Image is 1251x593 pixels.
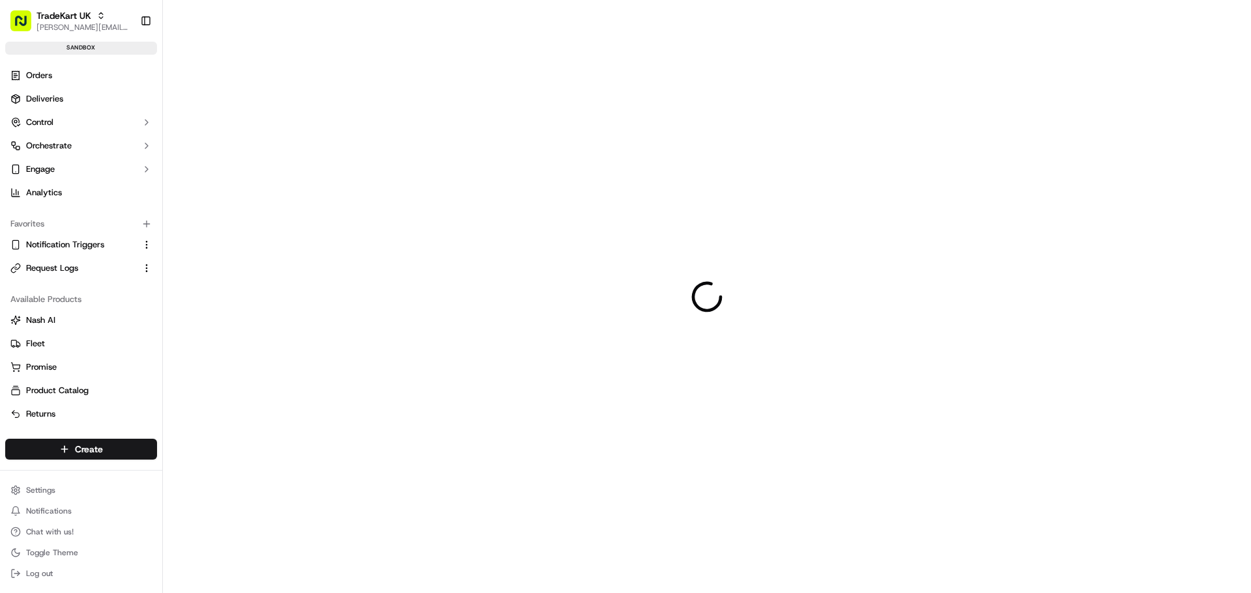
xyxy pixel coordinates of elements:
span: Toggle Theme [26,547,78,558]
button: TradeKart UK[PERSON_NAME][EMAIL_ADDRESS][DOMAIN_NAME] [5,5,135,36]
button: Nash AI [5,310,157,331]
button: Engage [5,159,157,180]
span: Control [26,117,53,128]
span: Promise [26,361,57,373]
span: Notifications [26,506,72,516]
a: Notification Triggers [10,239,136,251]
a: Nash AI [10,314,152,326]
button: Chat with us! [5,523,157,541]
span: Orchestrate [26,140,72,152]
a: Promise [10,361,152,373]
span: Returns [26,408,55,420]
div: Available Products [5,289,157,310]
div: sandbox [5,42,157,55]
button: Notification Triggers [5,234,157,255]
span: Settings [26,485,55,495]
a: Product Catalog [10,385,152,396]
span: Fleet [26,338,45,350]
span: Product Catalog [26,385,89,396]
button: Notifications [5,502,157,520]
span: Log out [26,568,53,579]
button: Create [5,439,157,460]
a: Deliveries [5,89,157,109]
button: Promise [5,357,157,378]
span: Deliveries [26,93,63,105]
a: Returns [10,408,152,420]
span: Create [75,443,103,456]
button: Product Catalog [5,380,157,401]
button: Log out [5,564,157,583]
span: Analytics [26,187,62,199]
button: Fleet [5,333,157,354]
a: Analytics [5,182,157,203]
span: Request Logs [26,262,78,274]
span: Notification Triggers [26,239,104,251]
span: Nash AI [26,314,55,326]
a: Orders [5,65,157,86]
button: [PERSON_NAME][EMAIL_ADDRESS][DOMAIN_NAME] [36,22,130,33]
span: Engage [26,163,55,175]
button: Returns [5,404,157,424]
a: Fleet [10,338,152,350]
button: Control [5,112,157,133]
span: Chat with us! [26,527,74,537]
button: Settings [5,481,157,499]
button: TradeKart UK [36,9,91,22]
div: Favorites [5,214,157,234]
button: Toggle Theme [5,544,157,562]
button: Orchestrate [5,135,157,156]
span: Orders [26,70,52,81]
a: Request Logs [10,262,136,274]
button: Request Logs [5,258,157,279]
